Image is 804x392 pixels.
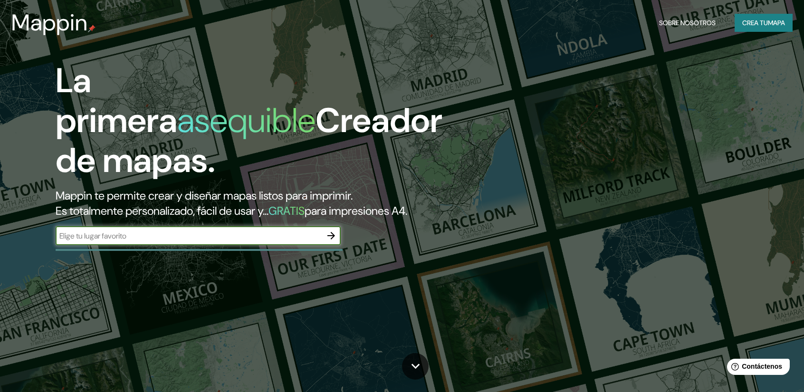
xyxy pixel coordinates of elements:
font: asequible [177,98,316,143]
font: Mappin te permite crear y diseñar mapas listos para imprimir. [56,188,353,203]
font: Crea tu [742,19,768,27]
img: pin de mapeo [88,25,96,32]
font: GRATIS [268,203,305,218]
button: Crea tumapa [735,14,793,32]
font: para impresiones A4. [305,203,407,218]
button: Sobre nosotros [655,14,719,32]
font: Creador de mapas. [56,98,442,182]
font: La primera [56,58,177,143]
iframe: Lanzador de widgets de ayuda [719,355,794,382]
font: Sobre nosotros [659,19,716,27]
font: mapa [768,19,785,27]
font: Es totalmente personalizado, fácil de usar y... [56,203,268,218]
input: Elige tu lugar favorito [56,230,322,241]
font: Mappin [11,8,88,38]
